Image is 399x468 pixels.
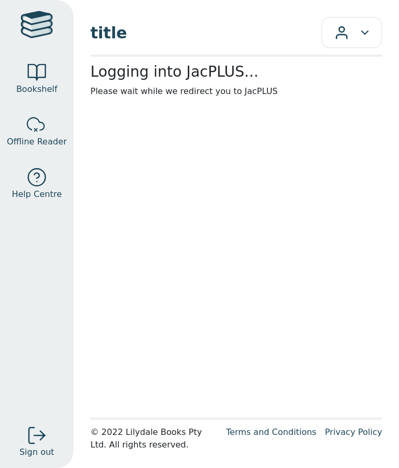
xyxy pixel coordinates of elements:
[325,427,382,437] a: Privacy Policy
[16,83,57,96] span: Bookshelf
[7,136,67,148] span: Offline Reader
[12,188,62,201] span: Help Centre
[226,427,316,437] a: Terms and Conditions
[90,63,382,81] h2: Logging into JacPLUS...
[90,21,321,45] span: title
[90,85,382,98] p: Please wait while we redirect you to JacPLUS
[19,446,54,459] span: Sign out
[90,426,218,451] div: © 2022 Lilydale Books Pty Ltd. All rights reserved.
